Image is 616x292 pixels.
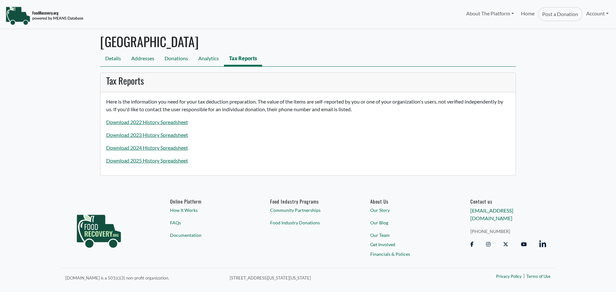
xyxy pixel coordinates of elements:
a: Donations [159,52,193,66]
a: Financials & Polices [370,251,446,257]
a: Home [518,7,538,21]
p: [STREET_ADDRESS][US_STATE][US_STATE] [230,274,427,281]
a: Download 2023 History Spreadsheet [106,132,188,138]
a: Tax Reports [224,52,262,66]
a: Documentation [170,232,246,238]
p: [DOMAIN_NAME] is a 501(c)(3) non-profit organization. [65,274,222,281]
a: Terms of Use [526,274,551,280]
a: [EMAIL_ADDRESS][DOMAIN_NAME] [470,208,513,221]
a: How It Works [170,207,246,214]
h3: Tax Reports [106,75,510,86]
a: Get Involved [370,241,446,248]
a: Addresses [126,52,159,66]
a: Account [583,7,612,20]
img: food_recovery_green_logo-76242d7a27de7ed26b67be613a865d9c9037ba317089b267e0515145e5e51427.png [70,198,128,259]
a: Food Industry Donations [270,219,346,226]
a: Download 2022 History Spreadsheet [106,119,188,125]
a: Community Partnerships [270,207,346,214]
h6: Online Platform [170,198,246,204]
a: Our Team [370,232,446,238]
a: About The Platform [462,7,517,20]
a: Privacy Policy [496,274,522,280]
span: | [523,272,525,280]
a: Post a Donation [538,7,582,21]
a: Analytics [193,52,224,66]
a: Download 2024 History Spreadsheet [106,145,188,151]
img: NavigationLogo_FoodRecovery-91c16205cd0af1ed486a0f1a7774a6544ea792ac00100771e7dd3ec7c0e58e41.png [5,6,83,25]
h6: Food Industry Programs [270,198,346,204]
a: Download 2025 History Spreadsheet [106,157,188,163]
a: About Us [370,198,446,204]
a: FAQs [170,219,246,226]
a: [PHONE_NUMBER] [470,228,546,235]
a: Our Story [370,207,446,214]
h6: Contact us [470,198,546,204]
p: Here is the information you need for your tax deduction preparation. The value of the items are s... [106,98,510,113]
a: Details [100,52,126,66]
h1: [GEOGRAPHIC_DATA] [100,34,516,49]
a: Our Blog [370,219,446,226]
